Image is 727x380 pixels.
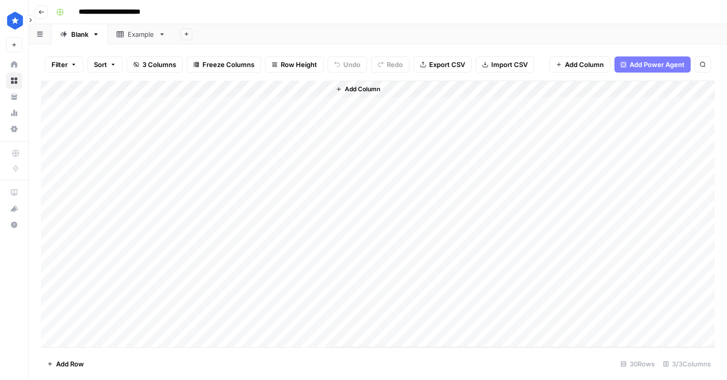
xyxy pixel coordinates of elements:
[281,59,317,70] span: Row Height
[108,24,174,44] a: Example
[127,56,183,73] button: 3 Columns
[6,217,22,233] button: Help + Support
[491,59,528,70] span: Import CSV
[142,59,176,70] span: 3 Columns
[549,56,610,73] button: Add Column
[41,356,90,372] button: Add Row
[71,29,88,39] div: Blank
[6,12,24,30] img: ConsumerAffairs Logo
[328,56,367,73] button: Undo
[87,56,123,73] button: Sort
[332,83,384,96] button: Add Column
[630,59,685,70] span: Add Power Agent
[614,56,691,73] button: Add Power Agent
[659,356,715,372] div: 3/3 Columns
[371,56,409,73] button: Redo
[265,56,324,73] button: Row Height
[45,56,83,73] button: Filter
[6,184,22,201] a: AirOps Academy
[343,59,360,70] span: Undo
[6,201,22,217] button: What's new?
[187,56,261,73] button: Freeze Columns
[202,59,254,70] span: Freeze Columns
[94,59,107,70] span: Sort
[6,8,22,33] button: Workspace: ConsumerAffairs
[6,121,22,137] a: Settings
[51,24,108,44] a: Blank
[7,201,22,216] div: What's new?
[56,359,84,369] span: Add Row
[476,56,534,73] button: Import CSV
[6,73,22,89] a: Browse
[6,105,22,121] a: Usage
[387,59,403,70] span: Redo
[413,56,472,73] button: Export CSV
[429,59,465,70] span: Export CSV
[565,59,604,70] span: Add Column
[616,356,659,372] div: 30 Rows
[51,59,68,70] span: Filter
[6,56,22,73] a: Home
[6,89,22,105] a: Your Data
[345,85,380,94] span: Add Column
[128,29,154,39] div: Example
